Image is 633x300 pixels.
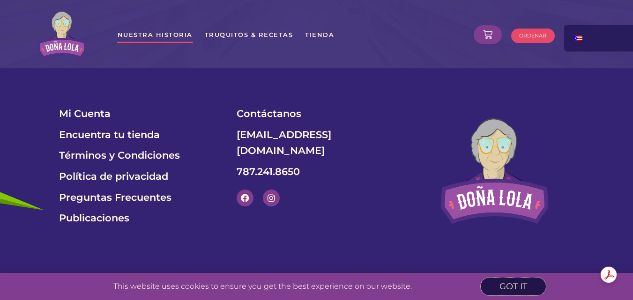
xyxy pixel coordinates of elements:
[59,210,129,227] span: Publicaciones
[54,283,472,290] p: This website uses cookies to ensure you get the best experience on our website.
[59,190,171,206] span: Preguntas Frecuentes
[574,36,582,41] img: Spanish
[59,147,218,164] a: Términos y Condiciones
[59,127,218,143] a: Encuentra tu tienda
[237,127,396,159] a: [EMAIL_ADDRESS][DOMAIN_NAME]
[511,29,555,43] a: ORDENAR
[481,278,546,295] a: got it
[237,106,396,122] a: Contáctanos
[59,168,218,185] a: Política de privacidad
[237,106,301,122] span: Contáctanos
[117,26,465,43] nav: Menu
[519,33,546,38] span: ORDENAR
[237,164,300,180] span: 787.241.8650
[59,210,218,227] a: Publicaciones
[59,147,180,164] span: Términos y Condiciones
[237,164,396,180] a: 787.241.8650
[204,26,294,43] a: Truquitos & Recetas
[59,190,218,206] a: Preguntas Frecuentes
[59,168,168,185] span: Política de privacidad
[305,26,335,43] a: Tienda
[499,282,527,291] span: got it
[59,127,160,143] span: Encuentra tu tienda
[117,26,193,43] a: Nuestra Historia
[59,106,218,122] a: Mi Cuenta
[59,106,111,122] span: Mi Cuenta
